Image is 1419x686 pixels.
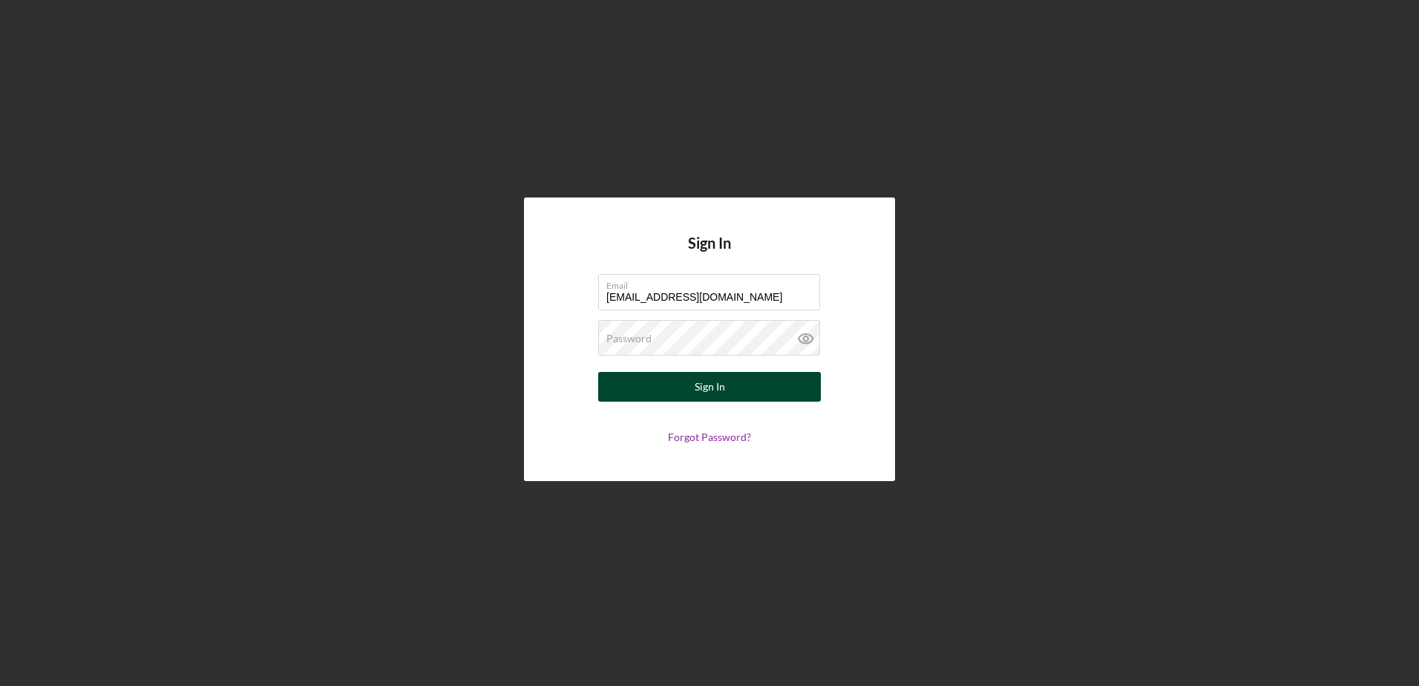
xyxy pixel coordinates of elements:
[668,431,751,443] a: Forgot Password?
[606,333,652,344] label: Password
[688,235,731,274] h4: Sign In
[606,275,820,291] label: Email
[695,372,725,402] div: Sign In
[598,372,821,402] button: Sign In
